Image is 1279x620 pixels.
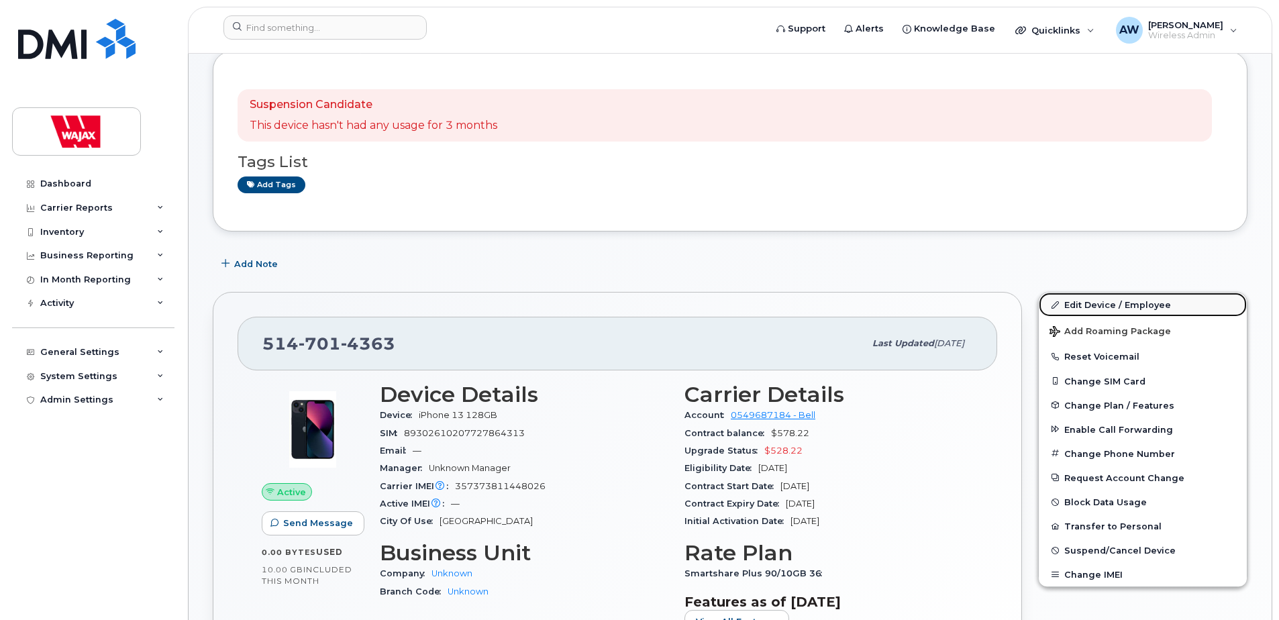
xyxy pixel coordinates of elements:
[238,176,305,193] a: Add tags
[380,382,668,407] h3: Device Details
[380,446,413,456] span: Email
[1039,490,1247,514] button: Block Data Usage
[413,446,421,456] span: —
[934,338,964,348] span: [DATE]
[1031,25,1080,36] span: Quicklinks
[380,568,431,578] span: Company
[380,410,419,420] span: Device
[1119,22,1139,38] span: AW
[262,511,364,535] button: Send Message
[455,481,546,491] span: 357373811448026
[404,428,525,438] span: 89302610207727864313
[1039,293,1247,317] a: Edit Device / Employee
[341,333,395,354] span: 4363
[1039,344,1247,368] button: Reset Voicemail
[429,463,511,473] span: Unknown Manager
[684,446,764,456] span: Upgrade Status
[790,516,819,526] span: [DATE]
[1064,400,1174,410] span: Change Plan / Features
[1039,514,1247,538] button: Transfer to Personal
[684,481,780,491] span: Contract Start Date
[448,586,489,597] a: Unknown
[262,548,316,557] span: 0.00 Bytes
[914,22,995,36] span: Knowledge Base
[767,15,835,42] a: Support
[684,499,786,509] span: Contract Expiry Date
[856,22,884,36] span: Alerts
[1039,562,1247,586] button: Change IMEI
[1039,369,1247,393] button: Change SIM Card
[238,154,1223,170] h3: Tags List
[250,118,497,134] p: This device hasn't had any usage for 3 months
[250,97,497,113] p: Suspension Candidate
[451,499,460,509] span: —
[277,486,306,499] span: Active
[223,15,427,40] input: Find something...
[262,333,395,354] span: 514
[380,586,448,597] span: Branch Code
[440,516,533,526] span: [GEOGRAPHIC_DATA]
[684,428,771,438] span: Contract balance
[1039,466,1247,490] button: Request Account Change
[684,541,973,565] h3: Rate Plan
[1039,538,1247,562] button: Suspend/Cancel Device
[316,547,343,557] span: used
[380,481,455,491] span: Carrier IMEI
[262,564,352,586] span: included this month
[1148,19,1223,30] span: [PERSON_NAME]
[1039,442,1247,466] button: Change Phone Number
[262,565,303,574] span: 10.00 GB
[684,463,758,473] span: Eligibility Date
[1107,17,1247,44] div: Andrew Warren
[684,410,731,420] span: Account
[684,568,829,578] span: Smartshare Plus 90/10GB 36
[1006,17,1104,44] div: Quicklinks
[872,338,934,348] span: Last updated
[299,333,341,354] span: 701
[380,499,451,509] span: Active IMEI
[213,252,289,276] button: Add Note
[234,258,278,270] span: Add Note
[1039,317,1247,344] button: Add Roaming Package
[1039,417,1247,442] button: Enable Call Forwarding
[780,481,809,491] span: [DATE]
[283,517,353,529] span: Send Message
[272,389,353,470] img: image20231002-3703462-1ig824h.jpeg
[788,22,825,36] span: Support
[1050,326,1171,339] span: Add Roaming Package
[1039,393,1247,417] button: Change Plan / Features
[684,516,790,526] span: Initial Activation Date
[1148,30,1223,41] span: Wireless Admin
[835,15,893,42] a: Alerts
[1064,424,1173,434] span: Enable Call Forwarding
[1064,546,1176,556] span: Suspend/Cancel Device
[893,15,1005,42] a: Knowledge Base
[764,446,803,456] span: $528.22
[380,428,404,438] span: SIM
[771,428,809,438] span: $578.22
[380,516,440,526] span: City Of Use
[380,541,668,565] h3: Business Unit
[684,382,973,407] h3: Carrier Details
[786,499,815,509] span: [DATE]
[431,568,472,578] a: Unknown
[419,410,497,420] span: iPhone 13 128GB
[758,463,787,473] span: [DATE]
[380,463,429,473] span: Manager
[731,410,815,420] a: 0549687184 - Bell
[684,594,973,610] h3: Features as of [DATE]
